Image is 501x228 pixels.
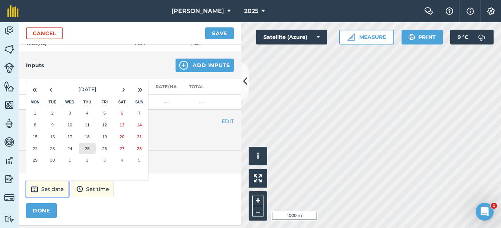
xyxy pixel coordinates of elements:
[131,119,148,131] button: September 14, 2025
[254,174,262,182] img: Four arrows, one pointing top left, one top right, one bottom right and the last bottom left
[244,7,258,16] span: 2025
[65,100,75,104] abbr: Wednesday
[121,158,123,162] abbr: October 4, 2025
[79,154,96,166] button: October 2, 2025
[26,143,44,155] button: September 22, 2025
[113,154,131,166] button: October 4, 2025
[4,44,14,55] img: svg+xml;base64,PHN2ZyB4bWxucz0iaHR0cDovL3d3dy53My5vcmcvMjAwMC9zdmciIHdpZHRoPSI1NiIgaGVpZ2h0PSI2MC...
[49,100,56,104] abbr: Tuesday
[131,107,148,119] button: September 7, 2025
[4,25,14,36] img: svg+xml;base64,PD94bWwgdmVyc2lvbj0iMS4wIiBlbmNvZGluZz0idXRmLTgiPz4KPCEtLSBHZW5lcmF0b3I6IEFkb2JlIE...
[26,181,69,197] button: Set date
[113,119,131,131] button: September 13, 2025
[26,119,44,131] button: September 8, 2025
[86,110,88,115] abbr: September 4, 2025
[44,119,61,131] button: September 9, 2025
[252,206,263,217] button: –
[4,81,14,92] img: svg+xml;base64,PHN2ZyB4bWxucz0iaHR0cDovL3d3dy53My5vcmcvMjAwMC9zdmciIHdpZHRoPSI1NiIgaGVpZ2h0PSI2MC...
[50,134,55,139] abbr: September 16, 2025
[78,86,96,93] span: [DATE]
[83,100,91,104] abbr: Thursday
[252,195,263,206] button: +
[26,61,44,69] h4: Inputs
[51,122,53,127] abbr: September 9, 2025
[34,122,36,127] abbr: September 8, 2025
[102,146,107,151] abbr: September 26, 2025
[137,146,142,151] abbr: September 28, 2025
[85,134,89,139] abbr: September 18, 2025
[347,33,355,41] img: Ruler icon
[85,122,89,127] abbr: September 11, 2025
[104,110,106,115] abbr: September 5, 2025
[69,110,71,115] abbr: September 3, 2025
[33,134,37,139] abbr: September 15, 2025
[445,7,454,15] img: A question mark icon
[19,95,93,110] td: —
[4,192,14,203] img: svg+xml;base64,PD94bWwgdmVyc2lvbj0iMS4wIiBlbmNvZGluZz0idXRmLTgiPz4KPCEtLSBHZW5lcmF0b3I6IEFkb2JlIE...
[487,7,495,15] img: A cog icon
[131,131,148,143] button: September 21, 2025
[458,30,468,44] span: 9 ° C
[79,107,96,119] button: September 4, 2025
[51,110,53,115] abbr: September 2, 2025
[4,136,14,148] img: svg+xml;base64,PD94bWwgdmVyc2lvbj0iMS4wIiBlbmNvZGluZz0idXRmLTgiPz4KPCEtLSBHZW5lcmF0b3I6IEFkb2JlIE...
[102,122,107,127] abbr: September 12, 2025
[96,119,113,131] button: September 12, 2025
[68,122,72,127] abbr: September 10, 2025
[96,143,113,155] button: September 26, 2025
[424,7,433,15] img: Two speech bubbles overlapping with the left bubble in the forefront
[44,107,61,119] button: September 2, 2025
[119,122,124,127] abbr: September 13, 2025
[115,81,132,98] button: ›
[138,110,140,115] abbr: September 7, 2025
[86,158,88,162] abbr: October 2, 2025
[132,81,148,98] button: »
[4,215,14,222] img: svg+xml;base64,PD94bWwgdmVyc2lvbj0iMS4wIiBlbmNvZGluZz0idXRmLTgiPz4KPCEtLSBHZW5lcmF0b3I6IEFkb2JlIE...
[118,100,126,104] abbr: Saturday
[79,119,96,131] button: September 11, 2025
[131,154,148,166] button: October 5, 2025
[135,100,143,104] abbr: Sunday
[26,27,63,39] a: Cancel
[96,131,113,143] button: September 19, 2025
[121,110,123,115] abbr: September 6, 2025
[19,79,93,95] th: Name
[171,7,224,16] span: [PERSON_NAME]
[96,154,113,166] button: October 3, 2025
[61,143,79,155] button: September 24, 2025
[26,131,44,143] button: September 15, 2025
[180,95,223,110] td: —
[76,185,83,194] img: svg+xml;base64,PD94bWwgdmVyc2lvbj0iMS4wIiBlbmNvZGluZz0idXRmLTgiPz4KPCEtLSBHZW5lcmF0b3I6IEFkb2JlIE...
[113,131,131,143] button: September 20, 2025
[33,158,37,162] abbr: September 29, 2025
[59,81,115,98] button: [DATE]
[402,30,443,44] button: Print
[257,151,259,161] span: i
[491,203,497,209] span: 1
[408,33,415,42] img: svg+xml;base64,PHN2ZyB4bWxucz0iaHR0cDovL3d3dy53My5vcmcvMjAwMC9zdmciIHdpZHRoPSIxOSIgaGVpZ2h0PSIyNC...
[61,107,79,119] button: September 3, 2025
[249,147,267,165] button: i
[339,30,394,44] button: Measure
[68,146,72,151] abbr: September 24, 2025
[44,154,61,166] button: September 30, 2025
[179,61,188,70] img: svg+xml;base64,PHN2ZyB4bWxucz0iaHR0cDovL3d3dy53My5vcmcvMjAwMC9zdmciIHdpZHRoPSIxNCIgaGVpZ2h0PSIyNC...
[152,95,180,110] td: —
[476,203,494,221] iframe: Intercom live chat
[119,134,124,139] abbr: September 20, 2025
[61,154,79,166] button: October 1, 2025
[50,146,55,151] abbr: September 23, 2025
[26,203,57,218] button: DONE
[137,122,142,127] abbr: September 14, 2025
[180,79,223,95] th: Total
[26,154,44,166] button: September 29, 2025
[138,158,140,162] abbr: October 5, 2025
[79,143,96,155] button: September 25, 2025
[26,107,44,119] button: September 1, 2025
[113,143,131,155] button: September 27, 2025
[222,117,234,125] button: EDIT
[31,185,38,194] img: svg+xml;base64,PD94bWwgdmVyc2lvbj0iMS4wIiBlbmNvZGluZz0idXRmLTgiPz4KPCEtLSBHZW5lcmF0b3I6IEFkb2JlIE...
[131,143,148,155] button: September 28, 2025
[4,99,14,110] img: svg+xml;base64,PHN2ZyB4bWxucz0iaHR0cDovL3d3dy53My5vcmcvMjAwMC9zdmciIHdpZHRoPSI1NiIgaGVpZ2h0PSI2MC...
[104,158,106,162] abbr: October 3, 2025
